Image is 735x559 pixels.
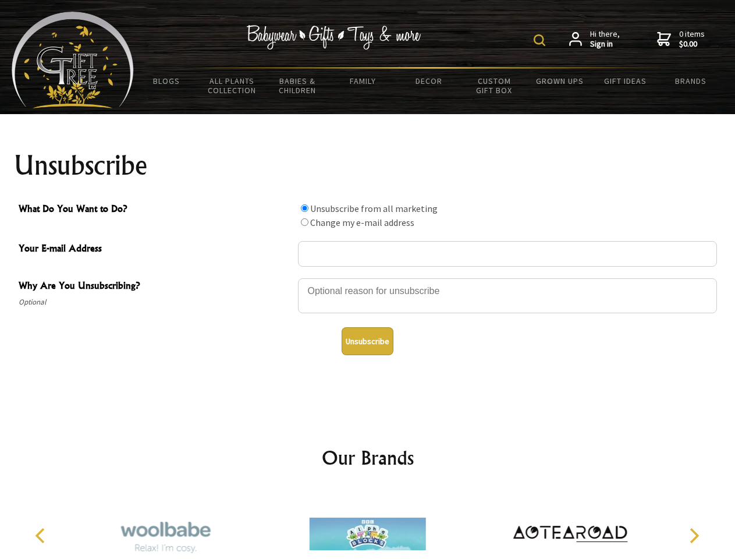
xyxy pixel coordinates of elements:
[590,39,620,49] strong: Sign in
[396,69,461,93] a: Decor
[679,39,705,49] strong: $0.00
[310,217,414,228] label: Change my e-mail address
[461,69,527,102] a: Custom Gift Box
[298,241,717,267] input: Your E-mail Address
[569,29,620,49] a: Hi there,Sign in
[19,295,292,309] span: Optional
[658,69,724,93] a: Brands
[679,29,705,49] span: 0 items
[14,151,722,179] h1: Unsubscribe
[298,278,717,313] textarea: Why Are You Unsubscribing?
[342,327,393,355] button: Unsubscribe
[12,12,134,108] img: Babyware - Gifts - Toys and more...
[19,241,292,258] span: Your E-mail Address
[331,69,396,93] a: Family
[657,29,705,49] a: 0 items$0.00
[29,523,55,549] button: Previous
[200,69,265,102] a: All Plants Collection
[134,69,200,93] a: BLOGS
[590,29,620,49] span: Hi there,
[681,523,706,549] button: Next
[534,34,545,46] img: product search
[310,203,438,214] label: Unsubscribe from all marketing
[23,444,712,472] h2: Our Brands
[301,204,308,212] input: What Do You Want to Do?
[247,25,421,49] img: Babywear - Gifts - Toys & more
[19,201,292,218] span: What Do You Want to Do?
[19,278,292,295] span: Why Are You Unsubscribing?
[301,218,308,226] input: What Do You Want to Do?
[527,69,592,93] a: Grown Ups
[592,69,658,93] a: Gift Ideas
[265,69,331,102] a: Babies & Children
